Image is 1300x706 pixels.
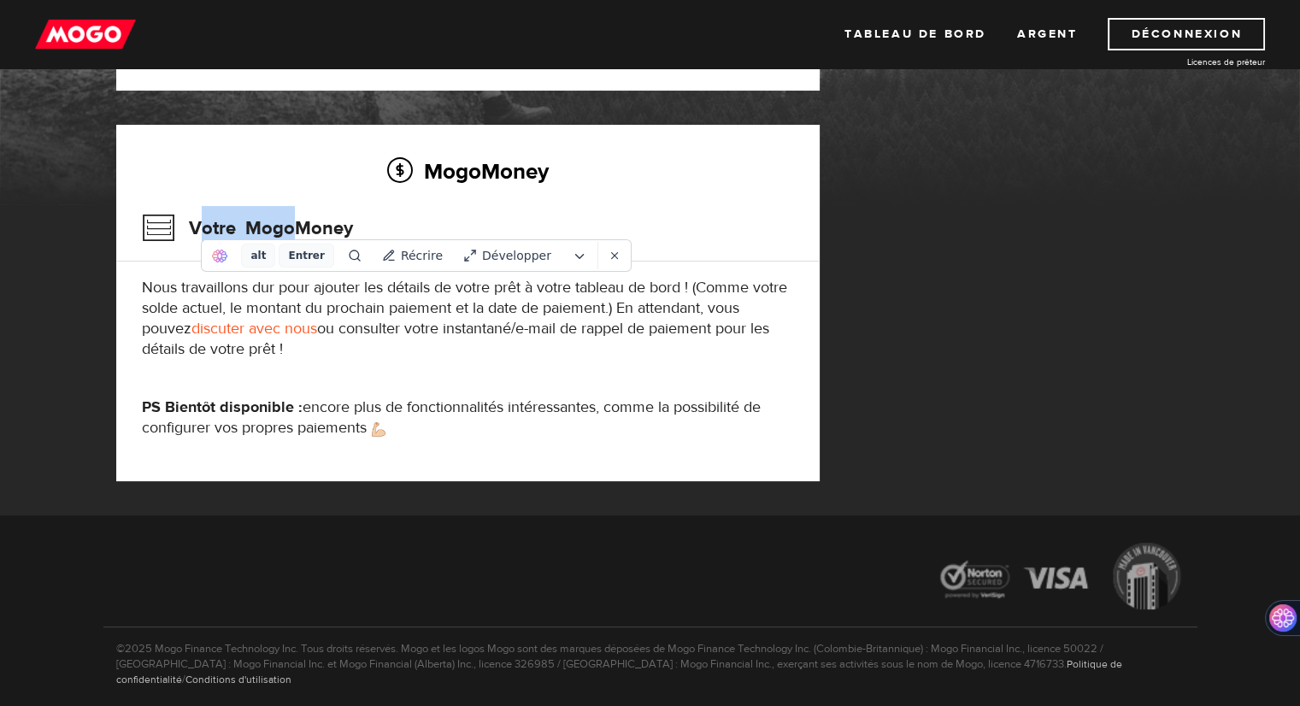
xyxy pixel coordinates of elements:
a: discuter avec nous [191,319,317,338]
font: Votre MogoMoney [189,216,353,235]
a: Conditions d'utilisation [185,673,291,686]
font: Argent [1017,26,1078,42]
font: Licences de prêteur [1187,56,1265,68]
a: Licences de prêteur [1137,56,1265,68]
font: MogoMoney [424,158,549,180]
a: Tableau de bord [844,18,986,50]
font: PS Bientôt disponible : [142,397,303,417]
font: ou consulter votre instantané/e-mail de rappel de paiement pour les détails de votre prêt ! [142,319,769,359]
a: Politique de confidentialité [116,657,1122,686]
img: mogo_logo-11ee424be714fa7cbb0f0f49df9e16ec.png [35,18,136,50]
font: / [182,673,185,686]
img: legal-icons-92a2ffecb4d32d839781d1b4e4802d7b.png [924,530,1197,627]
a: Argent [1017,18,1078,50]
iframe: Widget de chat LiveChat [958,309,1300,706]
font: Déconnexion [1131,26,1242,42]
font: ©2025 Mogo Finance Technology Inc. Tous droits réservés. Mogo et les logos Mogo sont des marques ... [116,642,1103,671]
img: emoji bras fort [372,422,385,437]
a: Déconnexion [1108,18,1265,50]
font: encore plus de fonctionnalités intéressantes, comme la possibilité de configurer vos propres paie... [142,397,761,438]
font: Tableau de bord [844,26,986,42]
font: Nous travaillons dur pour ajouter les détails de votre prêt à votre tableau de bord ! (Comme votr... [142,278,787,338]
